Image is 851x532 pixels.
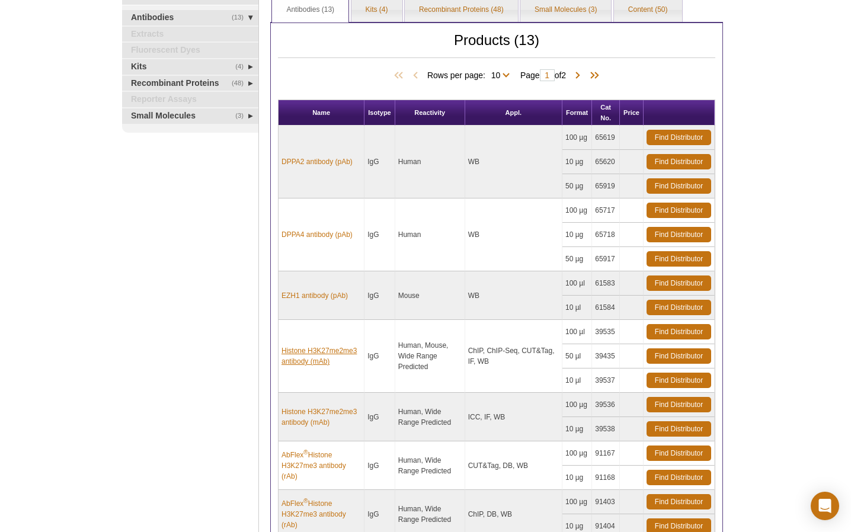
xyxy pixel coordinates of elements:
[281,345,361,367] a: Histone H3K27me2me3 antibody (mAb)
[592,441,620,466] td: 91167
[364,441,395,490] td: IgG
[592,490,620,514] td: 91403
[561,70,566,80] span: 2
[647,154,711,169] a: Find Distributor
[465,320,562,393] td: ChIP, ChIP-Seq, CUT&Tag, IF, WB
[562,296,592,320] td: 10 µl
[647,470,711,485] a: Find Distributor
[647,446,711,461] a: Find Distributor
[122,10,258,25] a: (13)Antibodies
[592,271,620,296] td: 61583
[592,198,620,223] td: 65717
[562,174,592,198] td: 50 µg
[465,126,562,198] td: WB
[562,247,592,271] td: 50 µg
[647,227,711,242] a: Find Distributor
[465,198,562,271] td: WB
[395,393,465,441] td: Human, Wide Range Predicted
[647,494,711,509] a: Find Distributor
[235,108,250,124] span: (3)
[592,417,620,441] td: 39538
[592,174,620,198] td: 65919
[281,406,361,428] a: Histone H3K27me2me3 antibody (mAb)
[122,76,258,91] a: (48)Recombinant Proteins
[514,69,572,81] span: Page of
[395,441,465,490] td: Human, Wide Range Predicted
[122,108,258,124] a: (3)Small Molecules
[562,223,592,247] td: 10 µg
[122,92,258,107] a: Reporter Assays
[281,450,361,482] a: AbFlex®Histone H3K27me3 antibody (rAb)
[592,223,620,247] td: 65718
[647,130,711,145] a: Find Distributor
[303,449,308,456] sup: ®
[465,441,562,490] td: CUT&Tag, DB, WB
[395,126,465,198] td: Human
[562,126,592,150] td: 100 µg
[592,296,620,320] td: 61584
[647,178,711,194] a: Find Distributor
[281,290,348,301] a: EZH1 antibody (pAb)
[122,27,258,42] a: Extracts
[562,150,592,174] td: 10 µg
[562,100,592,126] th: Format
[562,368,592,393] td: 10 µl
[647,275,711,291] a: Find Distributor
[620,100,644,126] th: Price
[584,70,602,82] span: Last Page
[465,100,562,126] th: Appl.
[122,59,258,75] a: (4)Kits
[562,271,592,296] td: 100 µl
[647,373,711,388] a: Find Distributor
[278,35,715,58] h2: Products (13)
[562,198,592,223] td: 100 µg
[395,271,465,320] td: Mouse
[562,344,592,368] td: 50 µl
[465,271,562,320] td: WB
[647,203,711,218] a: Find Distributor
[392,70,409,82] span: First Page
[279,100,364,126] th: Name
[562,441,592,466] td: 100 µg
[647,348,711,364] a: Find Distributor
[562,393,592,417] td: 100 µg
[235,59,250,75] span: (4)
[592,100,620,126] th: Cat No.
[395,198,465,271] td: Human
[395,100,465,126] th: Reactivity
[592,344,620,368] td: 39435
[647,397,711,412] a: Find Distributor
[592,393,620,417] td: 39536
[562,490,592,514] td: 100 µg
[647,324,711,339] a: Find Distributor
[364,393,395,441] td: IgG
[811,492,839,520] div: Open Intercom Messenger
[592,368,620,393] td: 39537
[562,320,592,344] td: 100 µl
[364,320,395,393] td: IgG
[281,229,353,240] a: DPPA4 antibody (pAb)
[592,150,620,174] td: 65620
[592,126,620,150] td: 65619
[647,251,711,267] a: Find Distributor
[465,393,562,441] td: ICC, IF, WB
[281,156,353,167] a: DPPA2 antibody (pAb)
[647,300,711,315] a: Find Distributor
[562,417,592,441] td: 10 µg
[364,198,395,271] td: IgG
[364,271,395,320] td: IgG
[364,126,395,198] td: IgG
[122,43,258,58] a: Fluorescent Dyes
[592,466,620,490] td: 91168
[592,247,620,271] td: 65917
[572,70,584,82] span: Next Page
[232,10,250,25] span: (13)
[303,498,308,504] sup: ®
[592,320,620,344] td: 39535
[427,69,514,81] span: Rows per page:
[395,320,465,393] td: Human, Mouse, Wide Range Predicted
[647,421,711,437] a: Find Distributor
[409,70,421,82] span: Previous Page
[562,466,592,490] td: 10 µg
[281,498,361,530] a: AbFlex®Histone H3K27me3 antibody (rAb)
